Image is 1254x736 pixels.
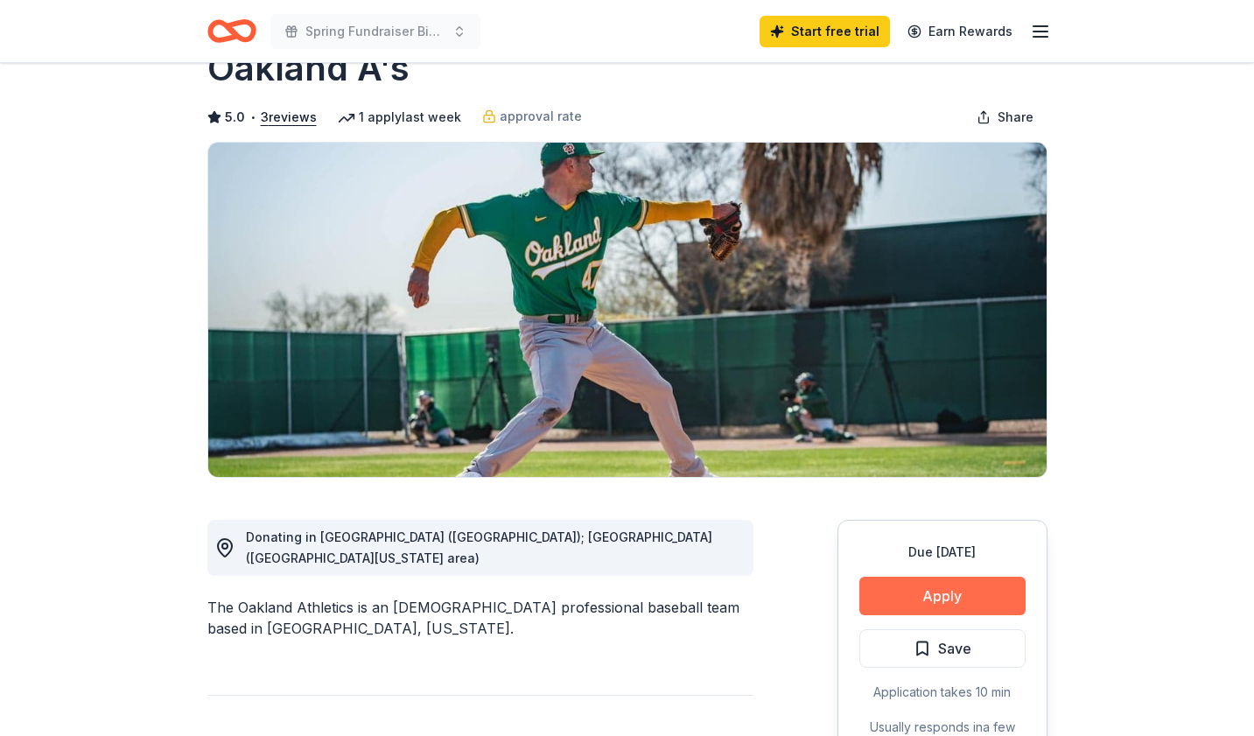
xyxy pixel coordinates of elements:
div: 1 apply last week [338,107,461,128]
button: Spring Fundraiser Bingo Night [270,14,480,49]
span: Save [938,637,971,660]
div: Application takes 10 min [859,682,1026,703]
a: Home [207,11,256,52]
button: Apply [859,577,1026,615]
div: Due [DATE] [859,542,1026,563]
span: Donating in [GEOGRAPHIC_DATA] ([GEOGRAPHIC_DATA]); [GEOGRAPHIC_DATA] ([GEOGRAPHIC_DATA][US_STATE]... [246,529,712,565]
button: Share [963,100,1047,135]
h1: Oakland A's [207,44,410,93]
a: Start free trial [760,16,890,47]
span: approval rate [500,106,582,127]
button: Save [859,629,1026,668]
button: 3reviews [261,107,317,128]
span: 5.0 [225,107,245,128]
span: Spring Fundraiser Bingo Night [305,21,445,42]
a: approval rate [482,106,582,127]
span: • [249,110,256,124]
img: Image for Oakland A's [208,143,1047,477]
a: Earn Rewards [897,16,1023,47]
div: The Oakland Athletics is an [DEMOGRAPHIC_DATA] professional baseball team based in [GEOGRAPHIC_DA... [207,597,753,639]
span: Share [998,107,1033,128]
